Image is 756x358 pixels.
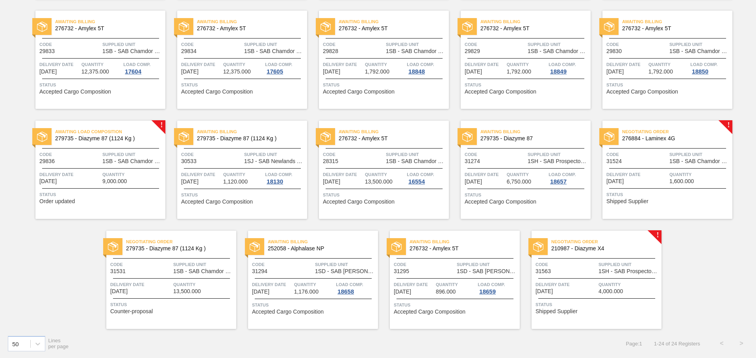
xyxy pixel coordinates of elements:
[323,158,338,164] span: 28315
[654,341,700,347] span: 1 - 24 of 24 Registers
[265,68,285,75] div: 17605
[323,89,395,95] span: Accepted Cargo Composition
[126,246,230,252] span: 279735 - Diazyme 87 (1124 Kg )
[173,281,234,288] span: Quantity
[181,199,253,205] span: Accepted Cargo Composition
[394,261,455,268] span: Code
[110,301,234,308] span: Status
[102,40,163,48] span: Supplied Unit
[252,289,269,295] span: 09/15/2025
[323,191,447,199] span: Status
[606,40,667,48] span: Code
[197,26,301,31] span: 276732 - Amylex 5T
[606,81,730,89] span: Status
[123,61,150,68] span: Load Comp.
[252,268,267,274] span: 31294
[48,338,69,349] span: Lines per page
[223,61,263,68] span: Quantity
[465,81,589,89] span: Status
[181,191,305,199] span: Status
[669,158,730,164] span: 1SB - SAB Chamdor Brewery
[365,69,389,75] span: 1,792.000
[407,171,434,178] span: Load Comp.
[551,238,661,246] span: Negotiating Order
[669,48,730,54] span: 1SB - SAB Chamdor Brewery
[39,69,57,75] span: 07/18/2025
[378,231,520,329] a: statusAwaiting Billing276732 - Amylex 5TCode31295Supplied Unit1SD - SAB [PERSON_NAME]Delivery Dat...
[548,61,576,68] span: Load Comp.
[449,11,591,109] a: statusAwaiting Billing276732 - Amylex 5TCode29829Supplied Unit1SB - SAB Chamdor BreweryDelivery D...
[462,22,472,32] img: status
[181,158,196,164] span: 30533
[39,151,100,158] span: Code
[394,301,518,309] span: Status
[462,132,472,142] img: status
[323,48,338,54] span: 29828
[407,61,434,68] span: Load Comp.
[223,69,251,75] span: 12,375.000
[39,198,75,204] span: Order updated
[39,81,163,89] span: Status
[465,69,482,75] span: 07/25/2025
[535,288,553,294] span: 09/15/2025
[535,268,551,274] span: 31563
[598,288,623,294] span: 4,000.000
[606,89,678,95] span: Accepted Cargo Composition
[591,121,732,219] a: !statusNegotiating Order276884 - Laminex 4GCode31524Supplied Unit1SB - SAB Chamdor BreweryDeliver...
[336,288,356,295] div: 18658
[386,151,447,158] span: Supplied Unit
[110,288,128,294] span: 09/10/2025
[548,178,568,185] div: 18657
[690,61,730,75] a: Load Comp.18850
[173,268,234,274] span: 1SB - SAB Chamdor Brewery
[321,132,331,142] img: status
[604,22,614,32] img: status
[323,179,340,185] span: 08/13/2025
[533,242,543,252] img: status
[252,281,292,288] span: Delivery Date
[626,341,642,347] span: Page : 1
[465,191,589,199] span: Status
[528,158,589,164] span: 1SH - SAB Prospecton Brewery
[37,22,47,32] img: status
[606,151,667,158] span: Code
[669,178,694,184] span: 1,600.000
[181,81,305,89] span: Status
[39,191,163,198] span: Status
[551,246,655,252] span: 210987 - Diazyme X4
[181,48,196,54] span: 29834
[520,231,661,329] a: !statusNegotiating Order210987 - Diazyme X4Code31563Supplied Unit1SH - SAB Prospecton BreweryDeli...
[394,289,411,295] span: 09/15/2025
[407,178,426,185] div: 16554
[173,288,201,294] span: 13,500.000
[223,171,263,178] span: Quantity
[465,89,536,95] span: Accepted Cargo Composition
[24,121,165,219] a: !statusAwaiting Load Composition279735 - Diazyme 87 (1124 Kg )Code29836Supplied Unit1SB - SAB Cha...
[323,40,384,48] span: Code
[179,22,189,32] img: status
[181,171,221,178] span: Delivery Date
[480,128,591,136] span: Awaiting Billing
[323,69,340,75] span: 07/25/2025
[181,61,221,68] span: Delivery Date
[181,69,198,75] span: 07/18/2025
[606,198,649,204] span: Shipped Supplier
[126,238,236,246] span: Negotiating Order
[339,136,443,141] span: 276732 - Amylex 5T
[39,40,100,48] span: Code
[336,281,376,295] a: Load Comp.18658
[649,61,689,68] span: Quantity
[622,18,732,26] span: Awaiting Billing
[250,242,260,252] img: status
[39,178,57,184] span: 08/01/2025
[606,191,730,198] span: Status
[649,69,673,75] span: 1,792.000
[102,151,163,158] span: Supplied Unit
[365,179,393,185] span: 13,500.000
[535,281,597,288] span: Delivery Date
[339,18,449,26] span: Awaiting Billing
[37,132,47,142] img: status
[407,61,447,75] a: Load Comp.18848
[181,89,253,95] span: Accepted Cargo Composition
[55,18,165,26] span: Awaiting Billing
